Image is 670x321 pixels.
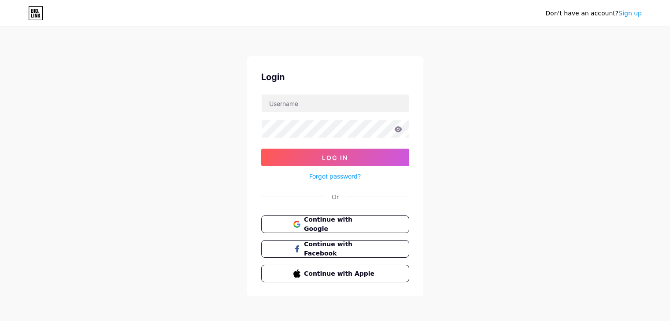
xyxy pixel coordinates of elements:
[261,265,409,282] button: Continue with Apple
[261,70,409,84] div: Login
[332,192,339,201] div: Or
[262,95,409,112] input: Username
[304,269,377,278] span: Continue with Apple
[309,171,361,181] a: Forgot password?
[261,240,409,258] button: Continue with Facebook
[304,215,377,233] span: Continue with Google
[261,149,409,166] button: Log In
[618,10,642,17] a: Sign up
[545,9,642,18] div: Don't have an account?
[261,215,409,233] button: Continue with Google
[304,240,377,258] span: Continue with Facebook
[322,154,348,161] span: Log In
